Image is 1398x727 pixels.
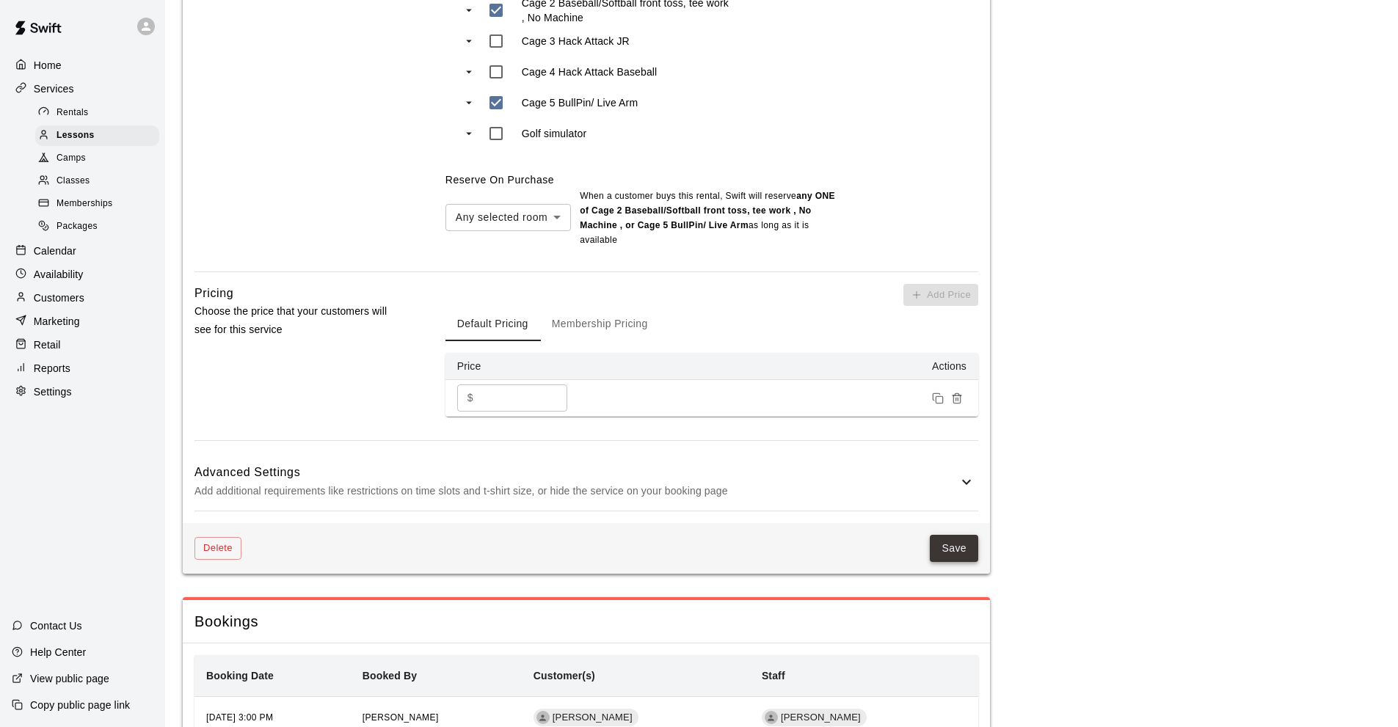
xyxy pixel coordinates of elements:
span: Lessons [57,128,95,143]
p: When a customer buys this rental , Swift will reserve as long as it is available [580,189,837,248]
div: [PERSON_NAME] [534,709,638,726]
a: Settings [12,381,153,403]
span: Bookings [194,612,978,632]
p: Availability [34,267,84,282]
a: Classes [35,170,165,193]
a: Camps [35,147,165,170]
div: [PERSON_NAME] [762,709,867,726]
span: [PERSON_NAME] [775,711,867,725]
a: Services [12,78,153,100]
p: Choose the price that your customers will see for this service [194,302,398,339]
span: [PERSON_NAME] [547,711,638,725]
b: Booking Date [206,670,274,682]
a: Reports [12,357,153,379]
p: Customers [34,291,84,305]
button: Remove price [947,389,966,408]
p: Calendar [34,244,76,258]
a: Marketing [12,310,153,332]
a: Packages [35,216,165,238]
p: Add additional requirements like restrictions on time slots and t-shirt size, or hide the service... [194,482,958,500]
p: Reports [34,361,70,376]
p: View public page [30,671,109,686]
p: Cage 5 BullPin/ Live Arm [522,95,638,110]
span: Classes [57,174,90,189]
span: Rentals [57,106,89,120]
p: Home [34,58,62,73]
span: Camps [57,151,86,166]
button: Save [930,535,978,562]
p: $ [467,390,473,406]
a: Retail [12,334,153,356]
div: Packages [35,216,159,237]
a: Calendar [12,240,153,262]
b: Staff [762,670,785,682]
button: Duplicate price [928,389,947,408]
div: Any selected room [445,204,571,231]
a: Availability [12,263,153,285]
a: Lessons [35,124,165,147]
button: Delete [194,537,241,560]
div: Memberships [35,194,159,214]
p: Cage 4 Hack Attack Baseball [522,65,658,79]
p: Cage 3 Hack Attack JR [522,34,630,48]
p: Settings [34,384,72,399]
div: Camps [35,148,159,169]
p: Marketing [34,314,80,329]
div: Rentals [35,103,159,123]
a: Home [12,54,153,76]
p: Services [34,81,74,96]
h6: Advanced Settings [194,463,958,482]
p: Retail [34,337,61,352]
p: Contact Us [30,618,82,633]
button: Membership Pricing [540,306,660,341]
span: [DATE] 3:00 PM [206,712,273,723]
div: Advanced SettingsAdd additional requirements like restrictions on time slots and t-shirt size, or... [194,453,978,511]
div: Aaliyah King [536,711,550,724]
b: Booked By [363,670,417,682]
span: Packages [57,219,98,234]
p: Golf simulator [522,126,586,141]
h6: Pricing [194,284,233,303]
button: Default Pricing [445,306,540,341]
div: Devin Alvarez [765,711,778,724]
p: Copy public page link [30,698,130,712]
a: Customers [12,287,153,309]
th: Price [445,353,592,380]
th: Actions [592,353,978,380]
div: Classes [35,171,159,191]
label: Reserve On Purchase [445,174,554,186]
b: any ONE of Cage 2 Baseball/Softball front toss, tee work , No Machine , or Cage 5 BullPin/ Live Arm [580,191,835,230]
span: [PERSON_NAME] [363,712,439,723]
a: Rentals [35,101,165,124]
b: Customer(s) [534,670,595,682]
p: Help Center [30,645,86,660]
div: Lessons [35,125,159,146]
a: Memberships [35,193,165,216]
span: Memberships [57,197,112,211]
